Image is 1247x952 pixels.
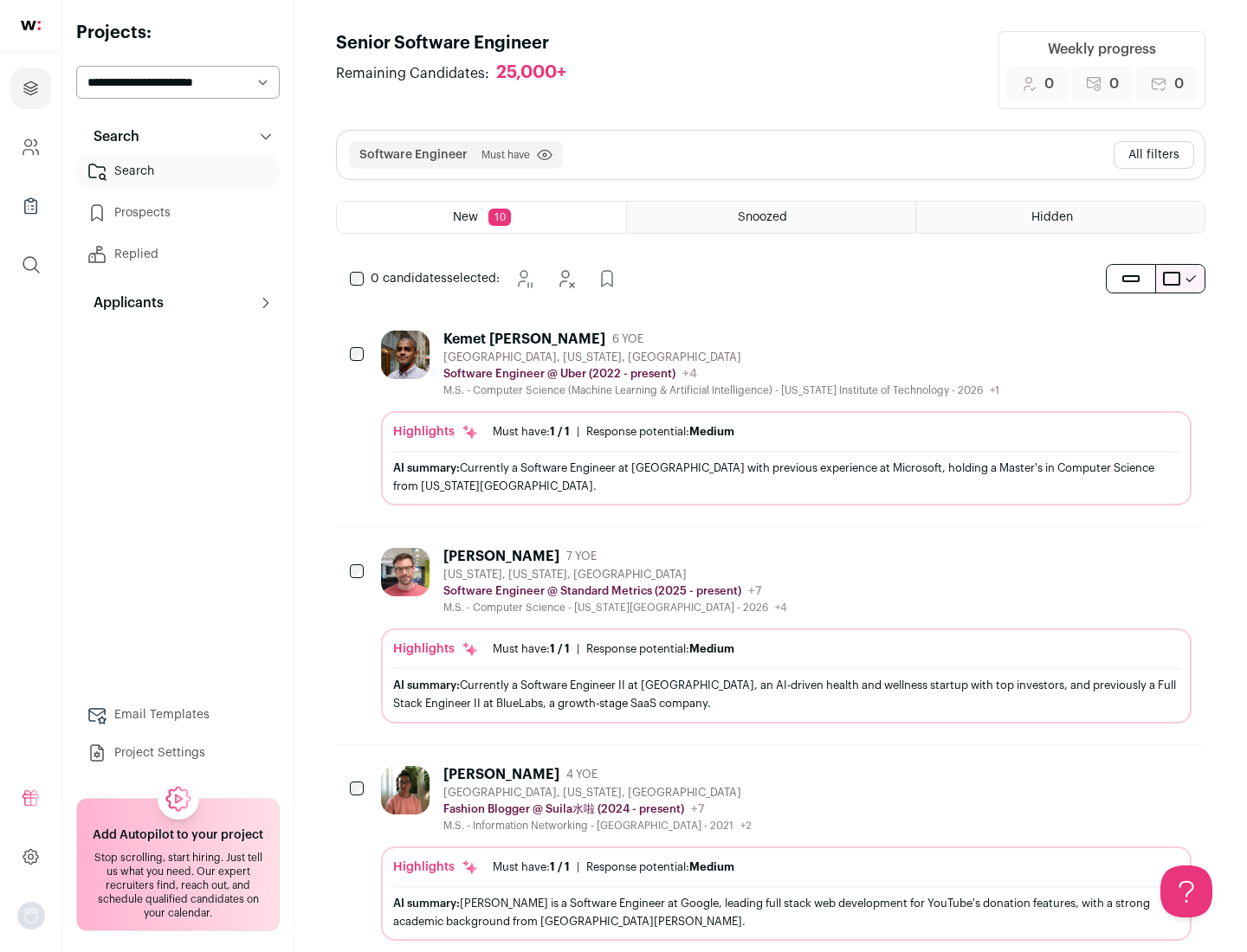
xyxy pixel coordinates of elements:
span: Medium [689,426,734,437]
a: Add Autopilot to your project Stop scrolling, start hiring. Just tell us what you need. Our exper... [76,798,280,931]
span: AI summary: [393,679,460,691]
button: Add to Prospects [590,261,624,296]
span: Remaining Candidates: [336,63,489,84]
div: Response potential: [586,860,734,874]
span: 1 / 1 [550,426,570,437]
button: All filters [1114,141,1194,169]
a: Projects [10,68,51,109]
img: wellfound-shorthand-0d5821cbd27db2630d0214b213865d53afaa358527fdda9d0ea32b1df1b89c2c.svg [21,21,41,30]
div: Must have: [493,425,570,439]
span: 0 [1109,74,1119,94]
a: Search [76,154,280,189]
a: Kemet [PERSON_NAME] 6 YOE [GEOGRAPHIC_DATA], [US_STATE], [GEOGRAPHIC_DATA] Software Engineer @ Ub... [381,331,1192,505]
span: selected: [371,270,500,287]
ul: | [493,860,734,874]
span: Hidden [1031,211,1073,223]
span: AI summary: [393,897,460,909]
span: Must have [481,148,530,162]
div: Highlights [393,640,479,658]
span: 4 YOE [566,768,598,782]
div: [PERSON_NAME] [443,766,559,783]
ul: | [493,425,734,439]
div: Currently a Software Engineer II at [GEOGRAPHIC_DATA], an AI-driven health and wellness startup w... [393,676,1179,712]
span: +2 [740,820,752,831]
a: Project Settings [76,736,280,770]
div: M.S. - Computer Science - [US_STATE][GEOGRAPHIC_DATA] - 2026 [443,601,787,614]
span: 0 [1044,74,1054,94]
span: 7 YOE [566,550,597,563]
button: Hide [548,261,583,296]
button: Software Engineer [359,146,468,164]
div: [US_STATE], [US_STATE], [GEOGRAPHIC_DATA] [443,568,787,582]
p: Applicants [83,293,164,313]
div: Weekly progress [1048,39,1156,60]
span: +1 [990,385,999,396]
div: Highlights [393,423,479,441]
span: 6 YOE [612,332,643,346]
a: Company and ATS Settings [10,126,51,168]
div: Must have: [493,860,570,874]
a: Replied [76,237,280,272]
div: Must have: [493,642,570,656]
p: Software Engineer @ Standard Metrics (2025 - present) [443,584,741,598]
span: AI summary: [393,462,460,473]
span: 0 [1174,74,1184,94]
h2: Projects: [76,21,280,45]
div: Response potential: [586,642,734,656]
div: Response potential: [586,425,734,439]
p: Fashion Blogger @ Suila水啦 (2024 - present) [443,802,684,816]
div: M.S. - Computer Science (Machine Learning & Artificial Intelligence) - [US_STATE] Institute of Te... [443,383,999,397]
div: [PERSON_NAME] [443,548,559,565]
button: Applicants [76,286,280,320]
div: Stop scrolling, start hiring. Just tell us what you need. Our expert recruiters find, reach out, ... [87,851,268,920]
span: 1 / 1 [550,643,570,654]
button: Search [76,119,280,154]
span: +7 [748,585,762,597]
span: +4 [682,368,697,380]
img: nopic.png [17,902,45,929]
div: [GEOGRAPHIC_DATA], [US_STATE], [GEOGRAPHIC_DATA] [443,351,999,364]
span: 0 candidates [371,273,447,285]
span: Medium [689,861,734,872]
span: 10 [488,209,511,226]
span: +7 [691,803,705,815]
button: Open dropdown [17,902,45,929]
a: [PERSON_NAME] 4 YOE [GEOGRAPHIC_DATA], [US_STATE], [GEOGRAPHIC_DATA] Fashion Blogger @ Suila水啦 (2... [381,766,1192,941]
a: Company Lists [10,185,51,227]
p: Search [83,126,139,147]
a: [PERSON_NAME] 7 YOE [US_STATE], [US_STATE], [GEOGRAPHIC_DATA] Software Engineer @ Standard Metric... [381,548,1192,723]
a: Hidden [916,202,1205,233]
a: Email Templates [76,698,280,732]
img: 1d26598260d5d9f7a69202d59cf331847448e6cffe37083edaed4f8fc8795bfe [381,331,430,379]
div: Kemet [PERSON_NAME] [443,331,605,348]
div: Highlights [393,859,479,876]
span: Snoozed [738,211,787,223]
button: Snooze [507,261,541,296]
img: 0fb184815f518ed3bcaf4f46c87e3bafcb34ea1ec747045ab451f3ffb05d485a [381,548,430,596]
div: [PERSON_NAME] is a Software Engineer at Google, leading full stack web development for YouTube's ... [393,894,1179,930]
span: 1 / 1 [550,861,570,872]
span: Medium [689,643,734,654]
ul: | [493,642,734,656]
img: 322c244f3187aa81024ea13e08450523775794405435f85740c15dbe0cd0baab.jpg [381,766,430,814]
iframe: Help Scout Beacon - Open [1160,865,1212,917]
div: Currently a Software Engineer at [GEOGRAPHIC_DATA] with previous experience at Microsoft, holding... [393,459,1179,495]
span: New [453,211,478,223]
div: [GEOGRAPHIC_DATA], [US_STATE], [GEOGRAPHIC_DATA] [443,786,752,800]
h1: Senior Software Engineer [336,31,584,55]
a: Prospects [76,196,280,230]
span: +4 [775,602,787,613]
div: 25,000+ [496,62,566,84]
div: M.S. - Information Networking - [GEOGRAPHIC_DATA] - 2021 [443,819,752,833]
p: Software Engineer @ Uber (2022 - present) [443,367,675,381]
h2: Add Autopilot to your project [93,827,263,844]
a: Snoozed [627,202,915,233]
